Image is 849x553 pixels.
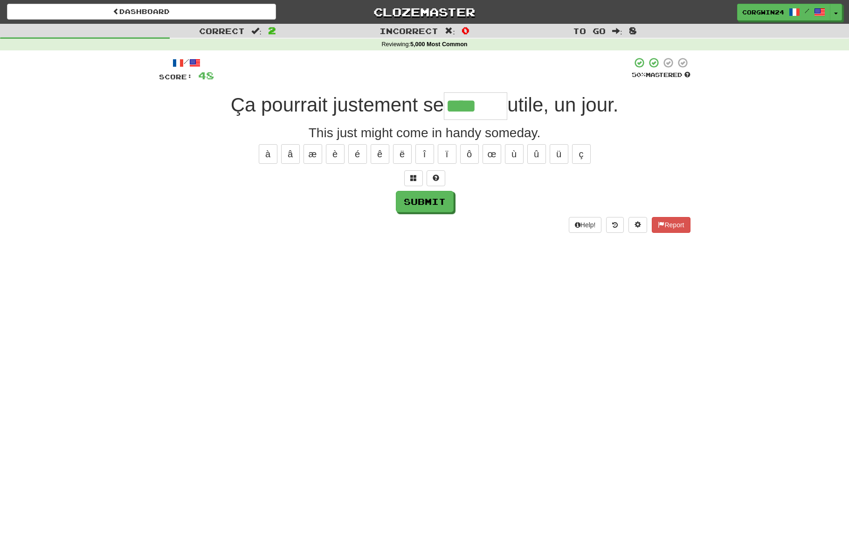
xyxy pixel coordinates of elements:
[371,144,389,164] button: ê
[427,170,445,186] button: Single letter hint - you only get 1 per sentence and score half the points! alt+h
[290,4,559,20] a: Clozemaster
[742,8,784,16] span: corgwin24
[550,144,568,164] button: ü
[460,144,479,164] button: ô
[7,4,276,20] a: Dashboard
[805,7,809,14] span: /
[199,26,245,35] span: Correct
[569,217,602,233] button: Help!
[572,144,591,164] button: ç
[612,27,622,35] span: :
[629,25,637,36] span: 8
[483,144,501,164] button: œ
[348,144,367,164] button: é
[259,144,277,164] button: à
[281,144,300,164] button: â
[573,26,606,35] span: To go
[737,4,830,21] a: corgwin24 /
[251,27,262,35] span: :
[231,94,444,116] span: Ça pourrait justement se
[159,57,214,69] div: /
[268,25,276,36] span: 2
[304,144,322,164] button: æ
[507,94,618,116] span: utile, un jour.
[652,217,690,233] button: Report
[445,27,455,35] span: :
[527,144,546,164] button: û
[393,144,412,164] button: ë
[396,191,454,212] button: Submit
[326,144,345,164] button: è
[438,144,456,164] button: ï
[606,217,624,233] button: Round history (alt+y)
[632,71,646,78] span: 50 %
[404,170,423,186] button: Switch sentence to multiple choice alt+p
[462,25,469,36] span: 0
[159,73,193,81] span: Score:
[415,144,434,164] button: î
[198,70,214,81] span: 48
[632,71,690,79] div: Mastered
[505,144,524,164] button: ù
[380,26,438,35] span: Incorrect
[159,124,690,142] div: This just might come in handy someday.
[410,41,467,48] strong: 5,000 Most Common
